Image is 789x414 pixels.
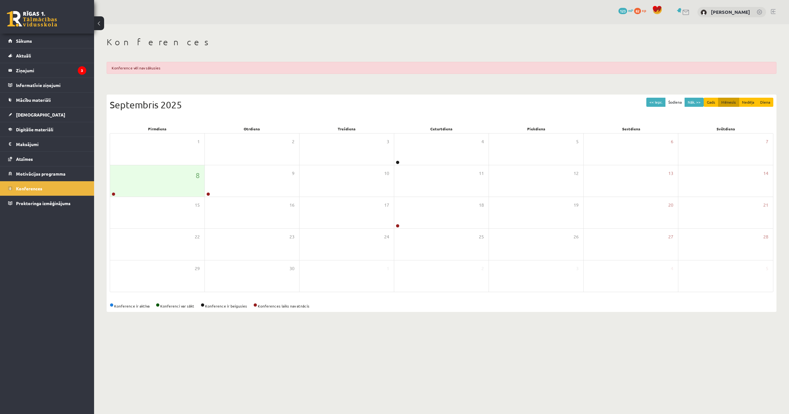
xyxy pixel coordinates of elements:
span: 17 [384,202,389,209]
a: Digitālie materiāli [8,122,86,137]
button: Nedēļa [739,98,757,107]
a: 82 xp [634,8,649,13]
span: 1 [197,138,200,145]
span: 29 [195,265,200,272]
div: Trešdiena [299,124,394,133]
button: Diena [757,98,773,107]
a: Sākums [8,34,86,48]
span: 5 [766,265,768,272]
span: mP [628,8,633,13]
span: 30 [289,265,294,272]
span: 26 [574,233,579,240]
span: 123 [618,8,627,14]
span: xp [642,8,646,13]
a: [DEMOGRAPHIC_DATA] [8,107,86,122]
span: 9 [292,170,294,177]
div: Piekdiena [489,124,584,133]
legend: Maksājumi [16,137,86,151]
a: Maksājumi [8,137,86,151]
span: 28 [763,233,768,240]
img: Aleksandrs Vagalis [701,9,707,16]
a: Proktoringa izmēģinājums [8,196,86,210]
span: 1 [387,265,389,272]
button: Šodiena [665,98,685,107]
span: 6 [671,138,673,145]
span: 15 [195,202,200,209]
span: Konferences [16,186,42,191]
legend: Ziņojumi [16,63,86,78]
span: 12 [574,170,579,177]
div: Otrdiena [204,124,299,133]
span: 8 [196,170,200,181]
span: Proktoringa izmēģinājums [16,200,71,206]
a: Motivācijas programma [8,166,86,181]
div: Konference vēl nav sākusies [107,62,776,74]
span: 19 [574,202,579,209]
a: Konferences [8,181,86,196]
button: Mēnesis [718,98,739,107]
span: 3 [387,138,389,145]
span: 4 [481,138,484,145]
i: 3 [78,66,86,75]
span: Aktuāli [16,53,31,58]
span: Digitālie materiāli [16,127,53,132]
legend: Informatīvie ziņojumi [16,78,86,92]
a: Mācību materiāli [8,93,86,107]
span: 23 [289,233,294,240]
span: 13 [668,170,673,177]
span: [DEMOGRAPHIC_DATA] [16,112,65,117]
span: 22 [195,233,200,240]
span: 27 [668,233,673,240]
span: 4 [671,265,673,272]
h1: Konferences [107,37,776,47]
div: Pirmdiena [110,124,204,133]
div: Ceturtdiena [394,124,489,133]
span: Motivācijas programma [16,171,66,177]
span: 14 [763,170,768,177]
a: [PERSON_NAME] [711,9,750,15]
div: Konference ir aktīva Konferenci var sākt Konference ir beigusies Konferences laiks nav atnācis [110,303,773,309]
div: Svētdiena [679,124,773,133]
a: Rīgas 1. Tālmācības vidusskola [7,11,57,27]
a: Ziņojumi3 [8,63,86,78]
span: 20 [668,202,673,209]
span: Atzīmes [16,156,33,162]
span: 16 [289,202,294,209]
span: 24 [384,233,389,240]
button: << Iepr. [646,98,665,107]
button: Nāk. >> [685,98,704,107]
span: Sākums [16,38,32,44]
a: 123 mP [618,8,633,13]
a: Aktuāli [8,48,86,63]
a: Informatīvie ziņojumi [8,78,86,92]
span: 10 [384,170,389,177]
span: 7 [766,138,768,145]
div: Sestdiena [584,124,678,133]
span: 82 [634,8,641,14]
div: Septembris 2025 [110,98,773,112]
span: 5 [576,138,579,145]
span: 3 [576,265,579,272]
span: 2 [481,265,484,272]
button: Gads [704,98,718,107]
span: 11 [479,170,484,177]
a: Atzīmes [8,152,86,166]
span: 2 [292,138,294,145]
span: 18 [479,202,484,209]
span: 25 [479,233,484,240]
span: Mācību materiāli [16,97,51,103]
span: 21 [763,202,768,209]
